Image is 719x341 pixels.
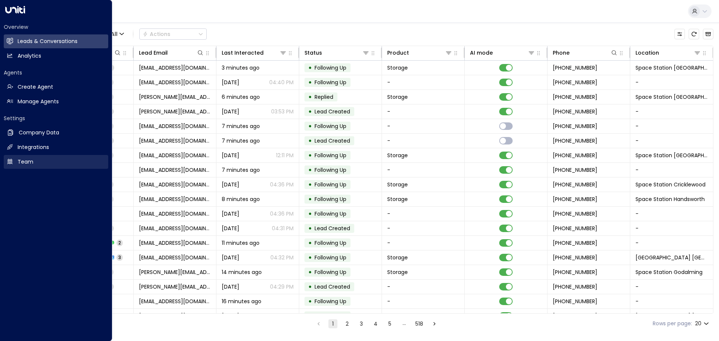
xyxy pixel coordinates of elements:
span: Lead Created [315,108,350,115]
span: Following Up [315,210,346,217]
span: Yesterday [222,108,239,115]
span: +447803507385 [553,181,597,188]
td: - [630,294,713,308]
span: Space Station St Johns Wood [635,254,708,261]
span: c.j.hampton@gmail.com [139,268,211,276]
div: Location [635,48,701,57]
span: bjv@hib.com [139,254,211,261]
a: Company Data [4,126,108,140]
span: rogerpreece1968@hotmail.co.uk [139,312,211,320]
nav: pagination navigation [314,319,439,328]
span: g.l.mollaghan@hotmail.co.uk [139,108,211,115]
td: - [630,221,713,235]
span: Following Up [315,79,346,86]
span: rosiejakhu@outlook.com [139,210,211,217]
h2: Integrations [18,143,49,151]
span: Storage [387,254,408,261]
span: Space Station Shrewsbury [635,312,708,320]
div: • [308,295,312,308]
span: 16 minutes ago [222,298,261,305]
span: 14 minutes ago [222,268,262,276]
span: 11 minutes ago [222,239,260,247]
div: • [308,105,312,118]
div: • [308,193,312,205]
button: Actions [139,28,207,40]
span: +447799088272 [553,195,597,203]
span: Aug 30, 2025 [222,254,239,261]
span: Aug 30, 2025 [222,210,239,217]
div: Location [635,48,659,57]
a: Manage Agents [4,95,108,109]
div: • [308,310,312,322]
span: 8 minutes ago [222,195,260,203]
td: - [630,207,713,221]
span: +447818057675 [553,79,597,86]
span: Replied [315,93,333,101]
span: 2 [116,240,123,246]
button: Go to page 518 [414,319,425,328]
span: Yesterday [222,283,239,290]
span: tiago08274@gmail.com [139,181,211,188]
span: bjv@hib.com [139,239,211,247]
span: katrin.jacke@gmail.com [139,152,211,159]
div: Last Interacted [222,48,287,57]
h2: Overview [4,23,108,31]
span: c.j.hampton@gmail.com [139,283,211,290]
span: Space Station Cricklewood [635,181,706,188]
span: Aug 28, 2025 [222,152,239,159]
span: Following Up [315,122,346,130]
span: Storage [387,312,408,320]
span: Following Up [315,152,346,159]
div: Lead Email [139,48,204,57]
h2: Team [18,158,33,166]
span: Following Up [315,181,346,188]
button: page 1 [328,319,337,328]
h2: Leads & Conversations [18,37,78,45]
span: Refresh [689,29,699,39]
span: Following Up [315,298,346,305]
label: Rows per page: [653,320,692,328]
span: Space Station Wakefield [635,64,708,71]
div: Product [387,48,452,57]
div: AI mode [470,48,493,57]
span: +447450893501 [553,283,597,290]
button: Go to page 4 [371,319,380,328]
span: Following Up [315,64,346,71]
span: +447803507385 [553,166,597,174]
a: Leads & Conversations [4,34,108,48]
span: +447818057675 [553,64,597,71]
h2: Settings [4,115,108,122]
h2: Create Agent [18,83,53,91]
span: 6 minutes ago [222,93,260,101]
span: rogerpreece1968@hotmail.co.uk [139,298,211,305]
td: - [630,119,713,133]
span: 7 minutes ago [222,122,260,130]
td: - [382,104,465,119]
div: Product [387,48,409,57]
span: Space Station Banbury [635,93,708,101]
span: Following Up [315,166,346,174]
span: +447450893501 [553,268,597,276]
a: Integrations [4,140,108,154]
span: +447790445217 [553,93,597,101]
button: Go to page 3 [357,319,366,328]
span: Space Station Godalming [635,268,703,276]
span: Storage [387,64,408,71]
button: Go to page 2 [343,319,352,328]
td: - [382,280,465,294]
div: Phone [553,48,570,57]
td: - [630,236,713,250]
span: Storage [387,195,408,203]
td: - [630,104,713,119]
span: Aug 29, 2025 [222,79,239,86]
span: 7 minutes ago [222,166,260,174]
div: • [308,120,312,133]
h2: Agents [4,69,108,76]
div: • [308,178,312,191]
span: Yesterday [222,312,239,320]
span: Storage [387,152,408,159]
span: katrin.jacke@gmail.com [139,137,211,144]
p: 04:36 PM [270,210,294,217]
div: • [308,134,312,147]
span: rosiejakhu@outlook.com [139,225,211,232]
